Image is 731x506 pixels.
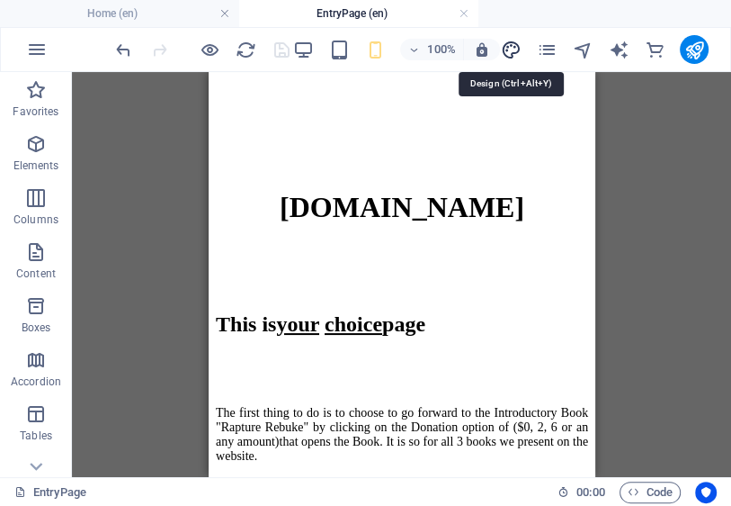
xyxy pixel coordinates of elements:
[14,482,86,503] a: Click to cancel selection. Double-click to open Pages
[13,212,58,227] p: Columns
[536,39,557,60] button: pages
[235,39,256,60] button: reload
[609,40,629,60] i: AI Writer
[620,482,681,503] button: Code
[576,482,604,503] span: 00 00
[239,4,478,23] h4: EntryPage (en)
[645,40,665,60] i: Commerce
[500,39,522,60] button: design
[199,39,220,60] button: Click here to leave preview mode and continue editing
[13,104,58,119] p: Favorites
[557,482,605,503] h6: Session time
[400,39,464,60] button: 100%
[695,482,717,503] button: Usercentrics
[236,40,256,60] i: Reload page
[644,39,665,60] button: commerce
[20,429,52,443] p: Tables
[680,35,709,64] button: publish
[112,39,134,60] button: undo
[684,40,705,60] i: Publish
[628,482,673,503] span: Code
[16,267,56,281] p: Content
[22,321,51,335] p: Boxes
[13,158,59,173] p: Elements
[427,39,456,60] h6: 100%
[11,375,61,389] p: Accordion
[113,40,134,60] i: Undo: Change pages (Ctrl+Z)
[537,40,557,60] i: Pages (Ctrl+Alt+S)
[573,40,593,60] i: Navigator
[589,485,592,499] span: :
[474,41,490,58] i: On resize automatically adjust zoom level to fit chosen device.
[608,39,629,60] button: text_generator
[572,39,593,60] button: navigator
